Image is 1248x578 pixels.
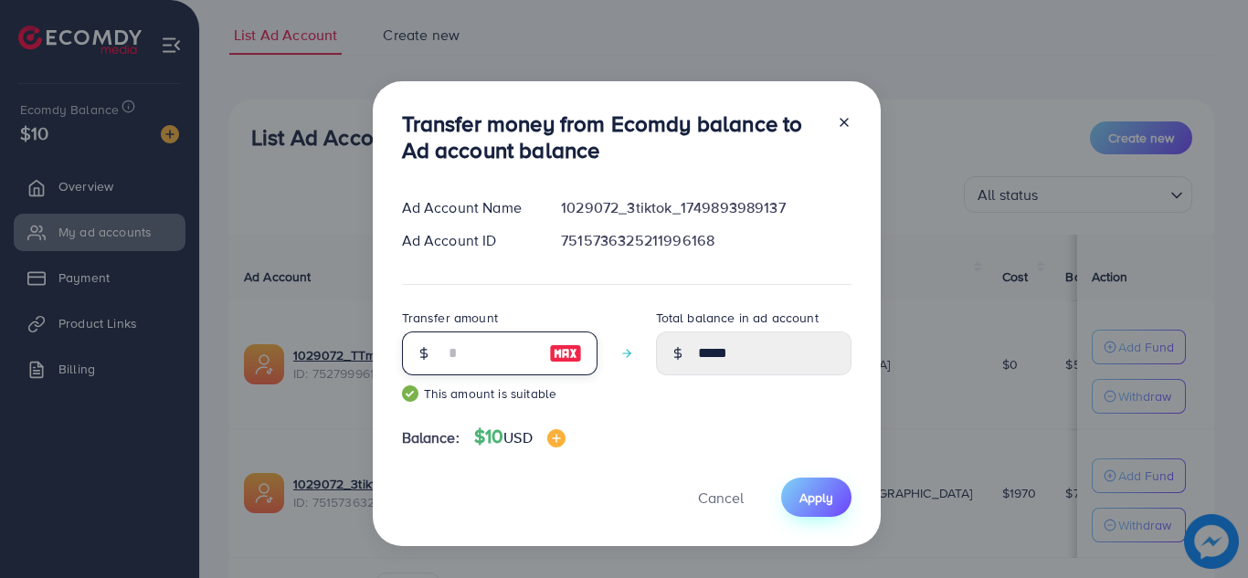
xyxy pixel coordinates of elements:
img: guide [402,385,418,402]
button: Apply [781,478,851,517]
div: 1029072_3tiktok_1749893989137 [546,197,865,218]
span: Apply [799,489,833,507]
span: Balance: [402,427,460,448]
label: Transfer amount [402,309,498,327]
small: This amount is suitable [402,384,598,403]
div: 7515736325211996168 [546,230,865,251]
h4: $10 [474,426,566,448]
label: Total balance in ad account [656,309,819,327]
span: Cancel [698,488,744,508]
div: Ad Account ID [387,230,547,251]
div: Ad Account Name [387,197,547,218]
img: image [549,342,582,364]
h3: Transfer money from Ecomdy balance to Ad account balance [402,110,822,163]
button: Cancel [675,478,767,517]
img: image [547,429,566,447]
span: USD [503,427,532,447]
